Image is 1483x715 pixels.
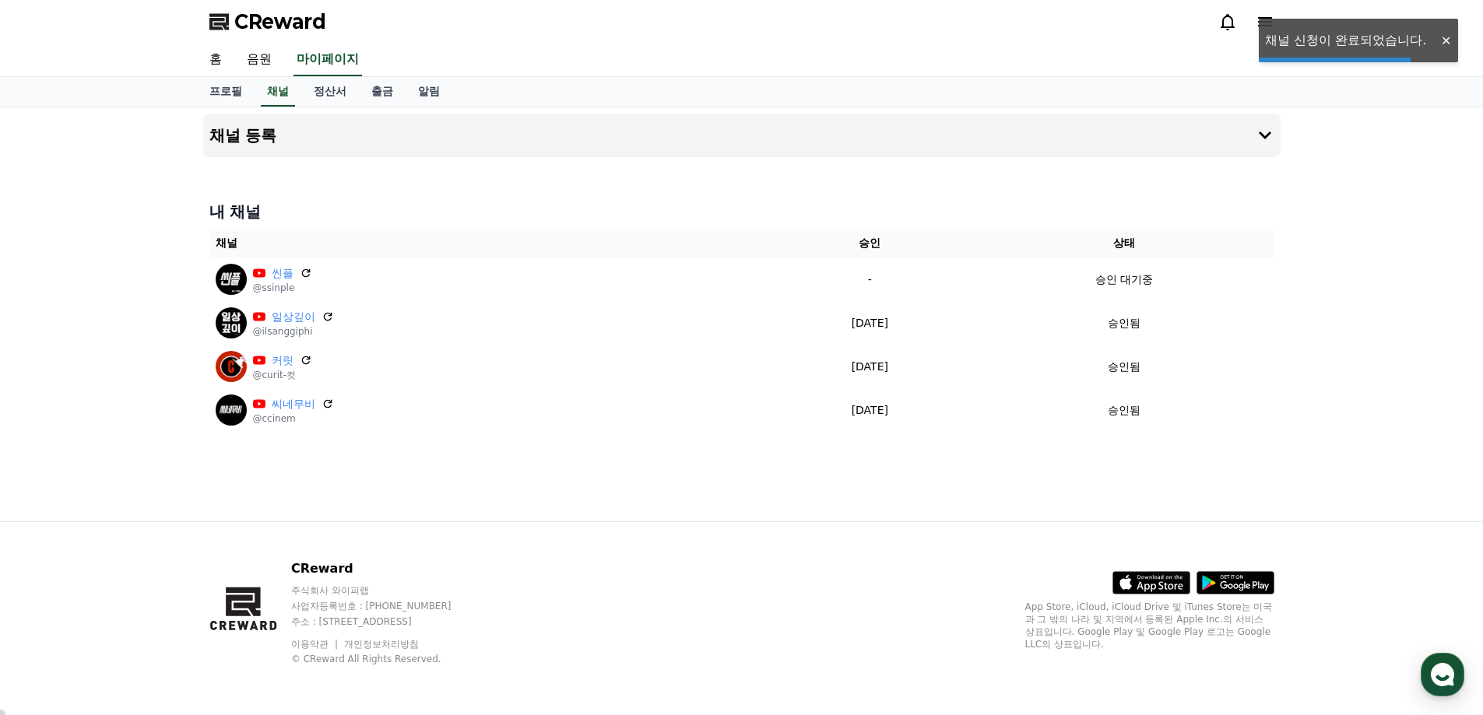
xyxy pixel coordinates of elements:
p: 승인됨 [1108,402,1140,419]
a: 일상깊이 [272,309,315,325]
img: 씨네무비 [216,394,247,426]
a: 음원 [234,44,284,76]
th: 상태 [975,229,1274,258]
img: 씬플 [216,264,247,295]
a: 프로필 [197,77,255,107]
p: 주소 : [STREET_ADDRESS] [291,615,481,628]
p: @ccinem [253,412,334,425]
a: 씬플 [272,265,293,282]
p: @ssinple [253,282,312,294]
a: 채널 [261,77,295,107]
a: 출금 [359,77,406,107]
p: CReward [291,559,481,578]
p: - [771,272,968,288]
img: 일상깊이 [216,307,247,338]
p: © CReward All Rights Reserved. [291,653,481,665]
th: 채널 [209,229,765,258]
p: [DATE] [771,402,968,419]
a: 알림 [406,77,452,107]
a: 커릿 [272,352,293,369]
p: [DATE] [771,359,968,375]
a: CReward [209,9,326,34]
a: 씨네무비 [272,396,315,412]
a: 마이페이지 [293,44,362,76]
button: 채널 등록 [203,114,1281,157]
p: App Store, iCloud, iCloud Drive 및 iTunes Store는 미국과 그 밖의 나라 및 지역에서 등록된 Apple Inc.의 서비스 상표입니다. Goo... [1025,601,1274,650]
span: CReward [234,9,326,34]
a: 이용약관 [291,639,340,650]
a: 개인정보처리방침 [344,639,419,650]
p: @curit-컷 [253,369,312,381]
a: 홈 [197,44,234,76]
p: 승인 대기중 [1095,272,1153,288]
p: 승인됨 [1108,359,1140,375]
th: 승인 [765,229,975,258]
a: 정산서 [301,77,359,107]
img: 커릿 [216,351,247,382]
h4: 내 채널 [209,201,1274,223]
p: @ilsanggiphi [253,325,334,338]
h4: 채널 등록 [209,127,277,144]
p: 주식회사 와이피랩 [291,584,481,597]
p: 사업자등록번호 : [PHONE_NUMBER] [291,600,481,612]
p: 승인됨 [1108,315,1140,331]
p: [DATE] [771,315,968,331]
